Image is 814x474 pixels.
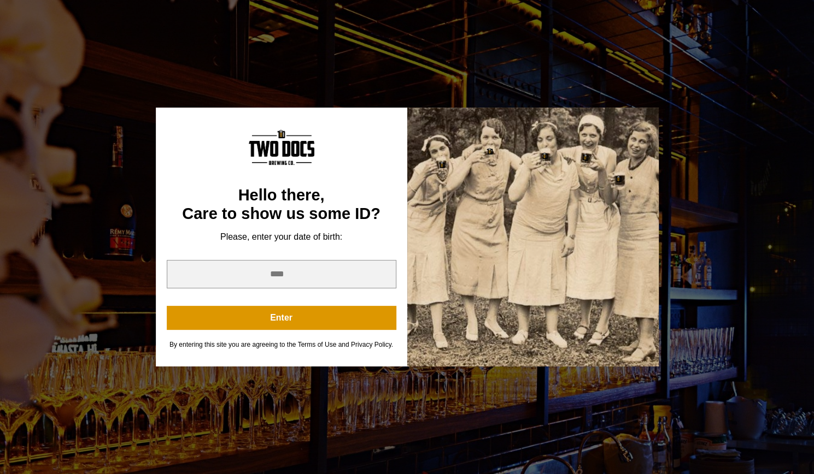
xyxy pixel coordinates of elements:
[167,306,396,330] button: Enter
[167,186,396,223] div: Hello there, Care to show us some ID?
[167,260,396,288] input: year
[249,129,314,165] img: Content Logo
[167,341,396,349] div: By entering this site you are agreeing to the Terms of Use and Privacy Policy.
[167,232,396,242] div: Please, enter your date of birth:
